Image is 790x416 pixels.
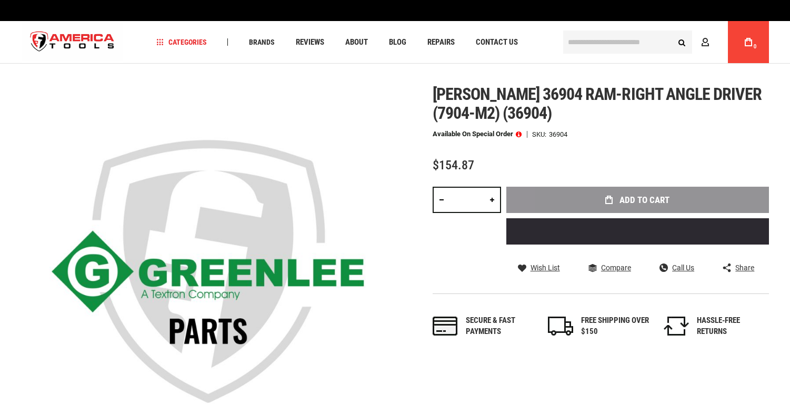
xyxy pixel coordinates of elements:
a: Reviews [291,35,329,49]
span: About [345,38,368,46]
strong: SKU [532,131,549,138]
a: Repairs [423,35,459,49]
span: Repairs [427,38,455,46]
div: HASSLE-FREE RETURNS [697,315,765,338]
span: Share [735,264,754,271]
a: Call Us [659,263,694,272]
span: Compare [601,264,631,271]
span: Contact Us [476,38,518,46]
img: returns [664,317,689,336]
img: America Tools [22,23,124,62]
span: Wish List [531,264,560,271]
span: Blog [389,38,406,46]
a: Contact Us [471,35,523,49]
span: Reviews [296,38,324,46]
span: Call Us [672,264,694,271]
img: shipping [548,317,573,336]
a: Blog [384,35,411,49]
img: payments [433,317,458,336]
a: Brands [244,35,279,49]
span: $154.87 [433,158,474,173]
a: About [341,35,373,49]
div: Secure & fast payments [466,315,534,338]
span: Categories [156,38,207,46]
a: Categories [152,35,212,49]
span: 0 [754,44,757,49]
a: Compare [588,263,631,272]
button: Search [672,32,692,52]
a: 0 [738,21,758,63]
a: Wish List [518,263,560,272]
div: 36904 [549,131,567,138]
div: FREE SHIPPING OVER $150 [581,315,649,338]
span: Brands [249,38,275,46]
span: [PERSON_NAME] 36904 ram-right angle driver (7904-m2) (36904) [433,84,762,123]
p: Available on Special Order [433,130,522,138]
a: store logo [22,23,124,62]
